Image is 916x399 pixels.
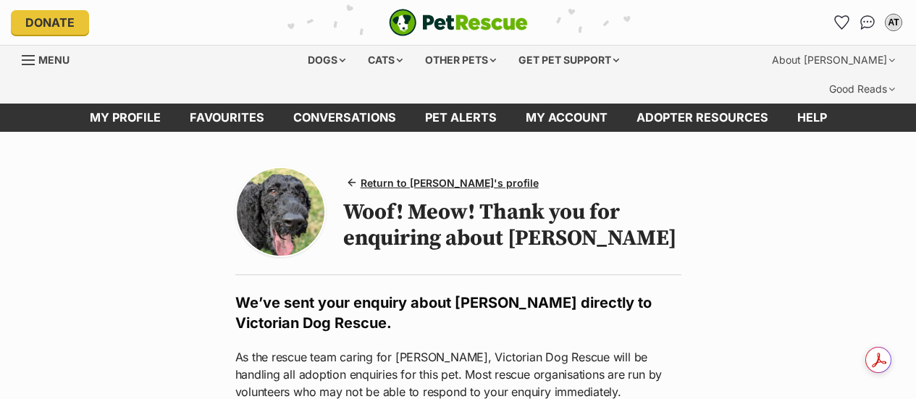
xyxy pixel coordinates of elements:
[389,9,528,36] img: logo-e224e6f780fb5917bec1dbf3a21bbac754714ae5b6737aabdf751b685950b380.svg
[886,15,901,30] div: AT
[22,46,80,72] a: Menu
[389,9,528,36] a: PetRescue
[38,54,70,66] span: Menu
[237,168,324,256] img: Photo of Arthur Russelton
[511,104,622,132] a: My account
[856,11,879,34] a: Conversations
[762,46,905,75] div: About [PERSON_NAME]
[882,11,905,34] button: My account
[830,11,905,34] ul: Account quick links
[622,104,783,132] a: Adopter resources
[75,104,175,132] a: My profile
[411,104,511,132] a: Pet alerts
[783,104,841,132] a: Help
[860,15,875,30] img: chat-41dd97257d64d25036548639549fe6c8038ab92f7586957e7f3b1b290dea8141.svg
[235,293,681,333] h2: We’ve sent your enquiry about [PERSON_NAME] directly to Victorian Dog Rescue.
[279,104,411,132] a: conversations
[358,46,413,75] div: Cats
[361,175,539,190] span: Return to [PERSON_NAME]'s profile
[343,199,681,251] h1: Woof! Meow! Thank you for enquiring about [PERSON_NAME]
[415,46,506,75] div: Other pets
[175,104,279,132] a: Favourites
[819,75,905,104] div: Good Reads
[298,46,356,75] div: Dogs
[343,172,545,193] a: Return to [PERSON_NAME]'s profile
[830,11,853,34] a: Favourites
[508,46,629,75] div: Get pet support
[11,10,89,35] a: Donate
